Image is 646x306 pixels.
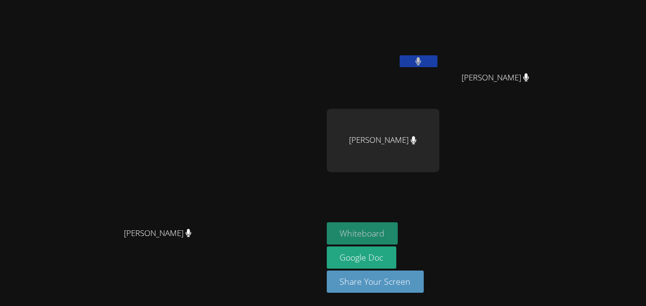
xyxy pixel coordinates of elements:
div: [PERSON_NAME] [327,109,439,172]
button: Whiteboard [327,222,398,245]
a: Google Doc [327,246,397,269]
span: [PERSON_NAME] [124,227,192,240]
span: [PERSON_NAME] [462,71,529,85]
button: Share Your Screen [327,271,424,293]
